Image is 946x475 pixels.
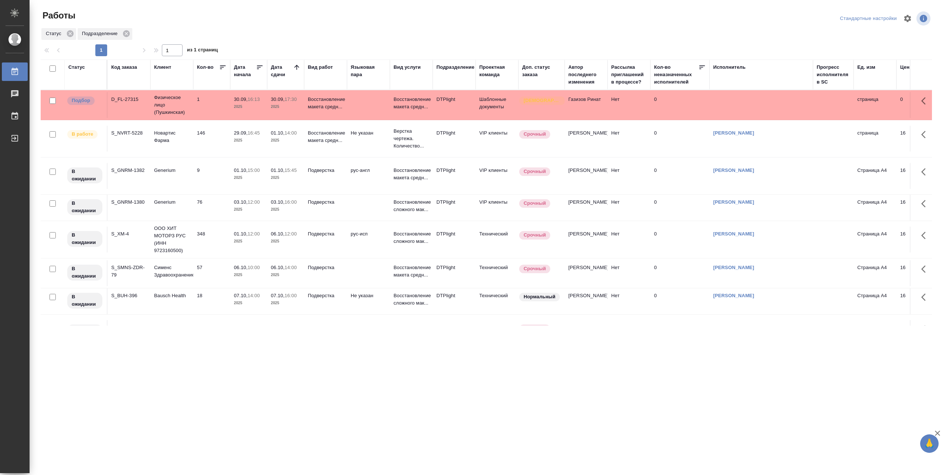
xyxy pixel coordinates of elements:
td: 57 [193,260,230,286]
p: 2025 [271,299,300,307]
button: Здесь прячутся важные кнопки [917,163,935,181]
td: 0 [650,320,709,346]
p: В ожидании [72,231,98,246]
div: Ед. изм [857,64,875,71]
td: DTPlight [433,288,476,314]
td: Технический [476,288,518,314]
td: 0 [896,92,933,118]
p: Срочный [524,231,546,239]
p: Восстановление макета средн... [394,167,429,181]
p: Подверстка [308,324,343,331]
td: Нет [608,163,650,189]
button: 🙏 [920,434,939,453]
p: 10:00 [248,265,260,270]
td: 16 [896,227,933,252]
p: 10.10, [271,325,285,330]
p: 09.10, [234,325,248,330]
div: Исполнитель назначен, приступать к работе пока рано [67,264,103,281]
td: Страница А4 [854,163,896,189]
p: Подверстка [308,167,343,174]
td: 0 [650,195,709,221]
td: DTPlight [433,195,476,221]
div: S_NVRT-5228 [111,129,147,137]
p: Подверстка [308,199,343,206]
p: Подбор [72,97,90,104]
p: 12:00 [248,231,260,237]
div: Код заказа [111,64,137,71]
div: S_XM-4 [111,230,147,238]
a: [PERSON_NAME] [713,265,754,270]
td: Нет [608,126,650,152]
div: Рассылка приглашений в процессе? [611,64,647,86]
p: 2025 [271,103,300,111]
p: Восстановление макета средн... [308,96,343,111]
p: Generium [154,167,190,174]
div: Исполнитель назначен, приступать к работе пока рано [67,230,103,248]
div: S_GNRM-1380 [111,199,147,206]
td: Страница А4 [854,227,896,252]
p: Срочный [524,130,546,138]
a: [PERSON_NAME] [713,231,754,237]
td: Не указан [347,126,390,152]
p: В ожидании [72,325,98,340]
div: Доп. статус заказа [522,64,561,78]
span: Настроить таблицу [899,10,916,27]
p: Срочный [524,168,546,175]
div: split button [838,13,899,24]
p: 30.09, [271,96,285,102]
div: S_SMNS-ZDR-79 [111,264,147,279]
p: Generium [154,199,190,206]
td: [PERSON_NAME] [565,163,608,189]
td: VIP клиенты [476,195,518,221]
div: Проектная команда [479,64,515,78]
p: Срочный [524,265,546,272]
td: 0 [650,260,709,286]
p: 16:13 [248,96,260,102]
td: [PERSON_NAME] [565,320,608,346]
td: Шаблонные документы [476,92,518,118]
td: 16 [896,126,933,152]
p: В ожидании [72,200,98,214]
p: 06.10, [271,231,285,237]
td: рус-исп [347,227,390,252]
span: из 1 страниц [187,45,218,56]
div: D_FL-27315 [111,96,147,103]
p: Подверстка [308,230,343,238]
p: 11:00 [248,325,260,330]
td: Страница А4 [854,288,896,314]
td: Не указан [347,288,390,314]
span: 🙏 [923,436,936,451]
td: [PERSON_NAME] [565,288,608,314]
p: 2025 [234,174,263,181]
p: 2025 [234,238,263,245]
p: Нормальный [524,293,555,301]
td: 16 [896,260,933,286]
p: Восстановление макета средн... [394,96,429,111]
button: Здесь прячутся важные кнопки [917,260,935,278]
td: Страница А4 [854,260,896,286]
p: 30.09, [234,96,248,102]
p: 01.10, [271,167,285,173]
p: 16:00 [285,293,297,298]
td: Нет [608,227,650,252]
p: 14:00 [285,130,297,136]
p: 2025 [234,137,263,144]
p: Восстановление сложного мак... [394,199,429,213]
p: 06.10, [234,265,248,270]
button: Здесь прячутся важные кнопки [917,126,935,143]
button: Здесь прячутся важные кнопки [917,92,935,110]
td: Технический [476,260,518,286]
td: [PERSON_NAME] [565,227,608,252]
div: Кол-во [197,64,214,71]
td: DTPlight [433,227,476,252]
p: Bausch Health [154,292,190,299]
p: 03.10, [271,199,285,205]
p: Восстановление сложного мак... [394,324,429,339]
p: 2025 [271,271,300,279]
p: Подверстка [308,264,343,271]
div: Цена [900,64,912,71]
span: Посмотреть информацию [916,11,932,26]
div: Вид услуги [394,64,421,71]
td: 16 [896,288,933,314]
p: Подверстка [308,292,343,299]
